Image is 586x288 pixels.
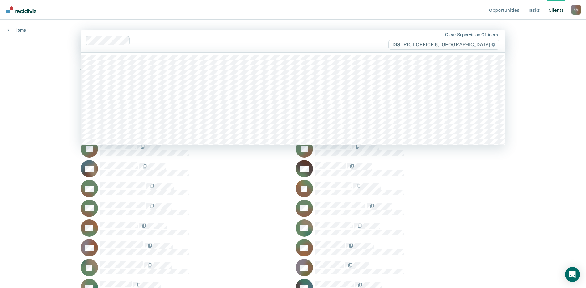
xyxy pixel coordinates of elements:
img: Recidiviz [6,6,36,13]
a: Home [7,27,26,33]
div: Clear supervision officers [445,32,498,37]
span: DISTRICT OFFICE 6, [GEOGRAPHIC_DATA] [388,40,499,50]
div: Open Intercom Messenger [565,267,580,282]
button: Profile dropdown button [571,5,581,15]
div: S M [571,5,581,15]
